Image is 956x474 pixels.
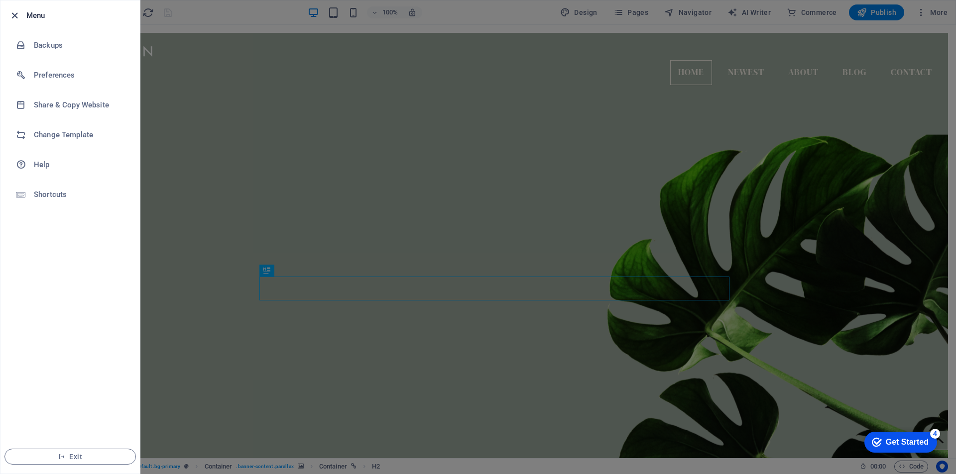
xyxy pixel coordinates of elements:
[8,5,81,26] div: Get Started 4 items remaining, 20% complete
[34,189,126,200] h6: Shortcuts
[34,159,126,171] h6: Help
[34,99,126,111] h6: Share & Copy Website
[34,69,126,81] h6: Preferences
[4,449,136,465] button: Exit
[74,2,84,12] div: 4
[13,453,127,461] span: Exit
[34,39,126,51] h6: Backups
[34,129,126,141] h6: Change Template
[26,9,132,21] h6: Menu
[0,150,140,180] a: Help
[29,11,72,20] div: Get Started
